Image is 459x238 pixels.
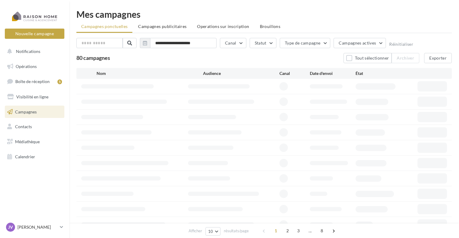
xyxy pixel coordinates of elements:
[15,124,32,129] span: Contacts
[220,38,246,48] button: Canal
[4,91,66,103] a: Visibilité en ligne
[279,70,310,76] div: Canal
[15,154,35,159] span: Calendrier
[260,24,281,29] span: Brouillons
[343,53,392,63] button: Tout sélectionner
[4,45,63,58] button: Notifications
[205,227,221,236] button: 10
[189,228,202,234] span: Afficher
[356,70,401,76] div: État
[5,221,64,233] a: JV [PERSON_NAME]
[339,40,376,45] span: Campagnes actives
[4,75,66,88] a: Boîte de réception5
[208,229,213,234] span: 10
[5,29,64,39] button: Nouvelle campagne
[4,60,66,73] a: Opérations
[4,150,66,163] a: Calendrier
[280,38,331,48] button: Type de campagne
[17,224,57,230] p: [PERSON_NAME]
[283,226,292,236] span: 2
[4,135,66,148] a: Médiathèque
[16,94,48,99] span: Visibilité en ligne
[138,24,186,29] span: Campagnes publicitaires
[76,54,110,61] span: 80 campagnes
[424,53,452,63] button: Exporter
[15,109,37,114] span: Campagnes
[389,42,413,47] button: Réinitialiser
[16,64,37,69] span: Opérations
[8,224,13,230] span: JV
[15,139,40,144] span: Médiathèque
[15,79,50,84] span: Boîte de réception
[334,38,386,48] button: Campagnes actives
[250,38,276,48] button: Statut
[97,70,203,76] div: Nom
[16,49,40,54] span: Notifications
[76,10,452,19] div: Mes campagnes
[392,53,419,63] button: Archiver
[203,70,279,76] div: Audience
[4,106,66,118] a: Campagnes
[310,70,356,76] div: Date d'envoi
[224,228,249,234] span: résultats/page
[294,226,303,236] span: 3
[57,79,62,84] div: 5
[305,226,315,236] span: ...
[197,24,249,29] span: Operations sur inscription
[317,226,327,236] span: 8
[4,120,66,133] a: Contacts
[271,226,281,236] span: 1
